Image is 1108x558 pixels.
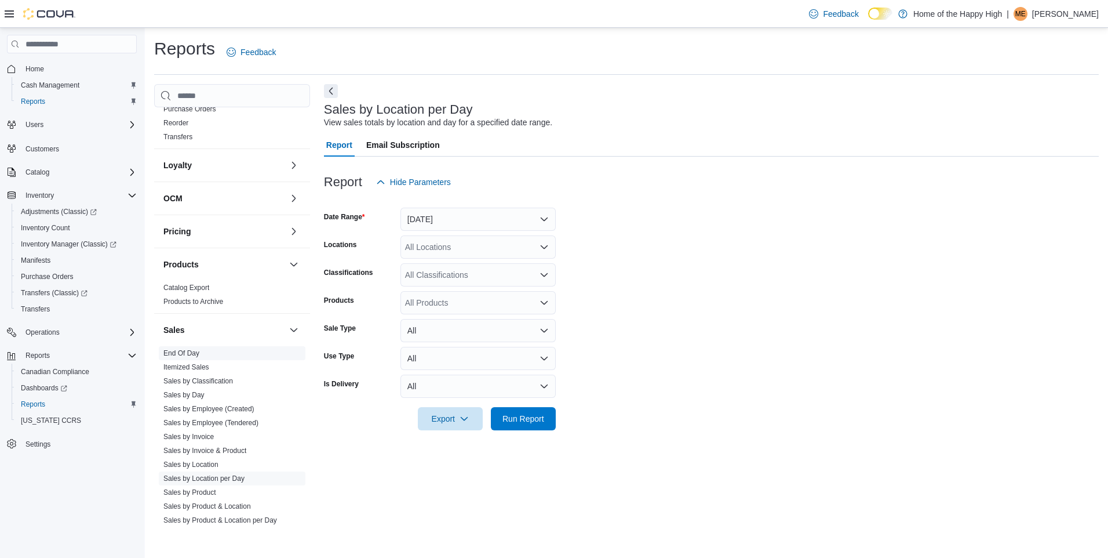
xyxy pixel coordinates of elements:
button: Reports [12,93,141,110]
span: Report [326,133,352,157]
a: Transfers (Classic) [12,285,141,301]
button: Hide Parameters [371,171,455,194]
span: Sales by Invoice [163,432,214,441]
button: OCM [287,191,301,205]
button: Products [287,258,301,271]
span: Dashboards [21,383,67,393]
button: OCM [163,193,285,204]
span: Hide Parameters [390,176,451,188]
span: Reports [25,351,50,360]
span: Users [21,118,137,132]
h3: Sales [163,324,185,336]
a: Adjustments (Classic) [16,205,101,219]
label: Is Delivery [324,379,359,389]
input: Dark Mode [868,8,892,20]
span: Catalog [21,165,137,179]
label: Date Range [324,212,365,222]
span: Operations [21,325,137,339]
span: Inventory Count [21,223,70,233]
div: Products [154,281,310,313]
span: Operations [25,328,60,337]
span: Sales by Day [163,390,205,400]
button: Settings [2,436,141,452]
div: Sales [154,346,310,546]
a: Sales by Employee (Tendered) [163,419,258,427]
button: Operations [21,325,64,339]
span: Feedback [823,8,858,20]
button: Home [2,60,141,77]
div: View sales totals by location and day for a specified date range. [324,117,552,129]
a: Inventory Manager (Classic) [16,237,121,251]
h3: Loyalty [163,160,192,171]
span: Sales by Product & Location per Day [163,516,277,525]
a: Sales by Location [163,461,218,469]
a: Sales by Invoice & Product [163,447,246,455]
h3: Pricing [163,226,191,237]
p: Home of the Happy High [913,7,1002,21]
button: Inventory [2,187,141,204]
span: Transfers [163,132,192,142]
a: Inventory Count [16,221,75,235]
span: Reports [16,95,137,108]
a: Sales by Employee (Created) [163,405,254,413]
span: Reports [21,349,137,363]
span: Customers [25,144,59,154]
button: Products [163,259,285,270]
span: Inventory Count [16,221,137,235]
span: Adjustments (Classic) [21,207,97,216]
span: Reports [21,400,45,409]
span: Users [25,120,43,129]
span: Manifests [16,253,137,267]
span: Dashboards [16,381,137,395]
button: Catalog [21,165,54,179]
h3: Products [163,259,199,270]
button: Sales [287,323,301,337]
h3: Sales by Location per Day [324,103,473,117]
span: Transfers [21,305,50,314]
button: Open list of options [540,242,549,252]
span: Inventory Manager (Classic) [21,240,116,249]
span: Transfers [16,302,137,316]
span: [US_STATE] CCRS [21,416,81,425]
div: Matthew Esslemont [1014,7,1027,21]
span: Catalog [25,168,49,177]
a: Sales by Product & Location [163,502,251,510]
button: All [400,347,556,370]
a: Sales by Invoice [163,433,214,441]
span: Settings [25,440,50,449]
button: Open list of options [540,270,549,280]
span: Home [25,64,44,74]
button: Reports [21,349,54,363]
button: Canadian Compliance [12,364,141,380]
nav: Complex example [7,56,137,483]
span: Inventory [25,191,54,200]
a: Canadian Compliance [16,365,94,379]
span: Washington CCRS [16,414,137,427]
span: Sales by Invoice & Product [163,446,246,455]
button: [US_STATE] CCRS [12,412,141,429]
a: Sales by Product [163,488,216,497]
span: Purchase Orders [16,270,137,284]
button: Open list of options [540,298,549,307]
span: Reports [16,397,137,411]
span: Sales by Location [163,460,218,469]
a: Purchase Orders [16,270,78,284]
h1: Reports [154,37,215,60]
p: [PERSON_NAME] [1032,7,1099,21]
button: Customers [2,140,141,157]
span: Transfers (Classic) [16,286,137,300]
button: Pricing [287,224,301,238]
a: Reorder [163,119,188,127]
button: Users [2,117,141,133]
button: Manifests [12,252,141,269]
span: Sales by Classification [163,376,233,386]
a: Sales by Location per Day [163,474,245,483]
span: Canadian Compliance [21,367,89,376]
a: Reports [16,95,50,108]
span: End Of Day [163,349,199,358]
button: Next [324,84,338,98]
a: End Of Day [163,349,199,357]
span: Catalog Export [163,283,209,292]
span: Itemized Sales [163,363,209,372]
